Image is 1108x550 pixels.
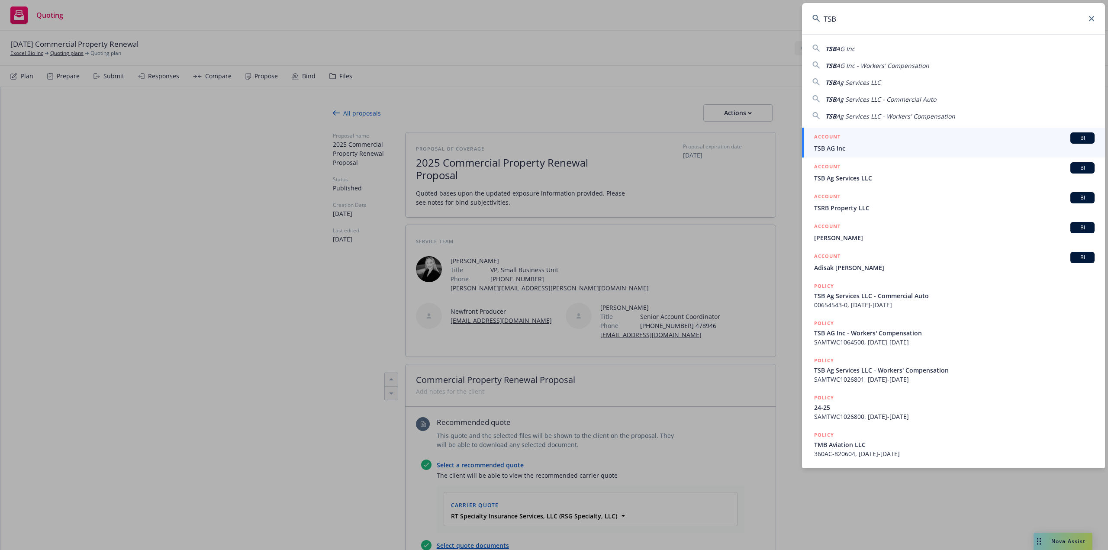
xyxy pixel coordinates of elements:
span: TSB AG Inc [814,144,1095,153]
span: TSB [825,61,836,70]
a: POLICYTSB Ag Services LLC - Workers' CompensationSAMTWC1026801, [DATE]-[DATE] [802,351,1105,389]
a: ACCOUNTBI[PERSON_NAME] [802,217,1105,247]
a: ACCOUNTBITSRB Property LLC [802,187,1105,217]
span: BI [1074,164,1091,172]
span: AG Inc - Workers' Compensation [836,61,929,70]
span: 360AC-820604, [DATE]-[DATE] [814,449,1095,458]
a: POLICY24-25SAMTWC1026800, [DATE]-[DATE] [802,389,1105,426]
h5: ACCOUNT [814,132,841,143]
span: Ag Services LLC - Commercial Auto [836,95,936,103]
a: POLICYTMB Aviation LLC360AC-820604, [DATE]-[DATE] [802,426,1105,463]
h5: POLICY [814,282,834,290]
a: POLICYTSB AG Inc - Workers' CompensationSAMTWC1064500, [DATE]-[DATE] [802,314,1105,351]
span: TSB [825,78,836,87]
a: ACCOUNTBITSB Ag Services LLC [802,158,1105,187]
span: SAMTWC1026800, [DATE]-[DATE] [814,412,1095,421]
span: AG Inc [836,45,855,53]
span: TSB [825,112,836,120]
span: SAMTWC1026801, [DATE]-[DATE] [814,375,1095,384]
a: ACCOUNTBITSB AG Inc [802,128,1105,158]
span: BI [1074,194,1091,202]
a: ACCOUNTBIAdisak [PERSON_NAME] [802,247,1105,277]
span: TSB Ag Services LLC - Workers' Compensation [814,366,1095,375]
span: [PERSON_NAME] [814,233,1095,242]
h5: POLICY [814,431,834,439]
span: 24-25 [814,403,1095,412]
h5: POLICY [814,319,834,328]
h5: ACCOUNT [814,252,841,262]
span: SAMTWC1064500, [DATE]-[DATE] [814,338,1095,347]
span: Ag Services LLC [836,78,881,87]
span: TMB Aviation LLC [814,440,1095,449]
span: TSB [825,95,836,103]
h5: POLICY [814,356,834,365]
span: TSB [825,45,836,53]
span: Ag Services LLC - Workers' Compensation [836,112,955,120]
h5: ACCOUNT [814,222,841,232]
span: TSB AG Inc - Workers' Compensation [814,328,1095,338]
span: TSB Ag Services LLC - Commercial Auto [814,291,1095,300]
span: BI [1074,224,1091,232]
span: TSRB Property LLC [814,203,1095,212]
a: POLICYTSB Ag Services LLC - Commercial Auto00654543-0, [DATE]-[DATE] [802,277,1105,314]
h5: ACCOUNT [814,162,841,173]
span: BI [1074,134,1091,142]
span: BI [1074,254,1091,261]
h5: POLICY [814,393,834,402]
h5: ACCOUNT [814,192,841,203]
input: Search... [802,3,1105,34]
span: 00654543-0, [DATE]-[DATE] [814,300,1095,309]
span: Adisak [PERSON_NAME] [814,263,1095,272]
span: TSB Ag Services LLC [814,174,1095,183]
